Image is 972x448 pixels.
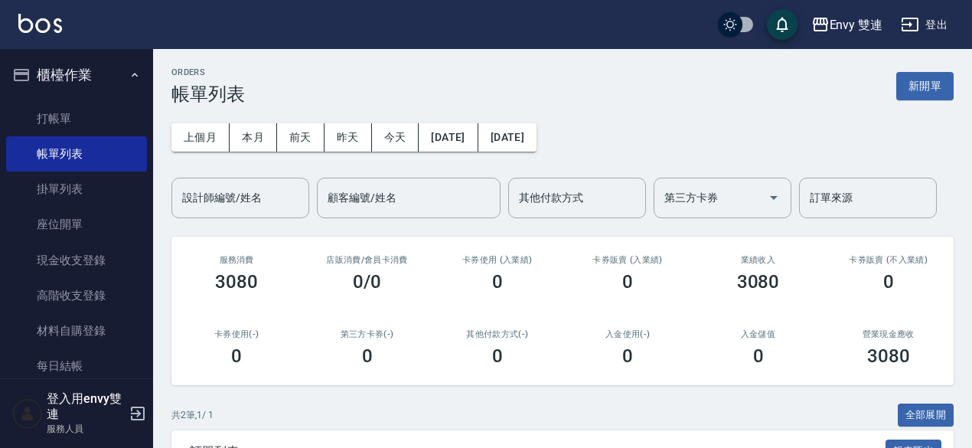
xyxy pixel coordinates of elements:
p: 共 2 筆, 1 / 1 [171,408,214,422]
button: 本月 [230,123,277,152]
h2: 業績收入 [711,255,804,265]
h3: 0 [492,345,503,367]
a: 掛單列表 [6,172,147,207]
h3: 0 [883,271,894,293]
h5: 登入用envy雙連 [47,391,125,422]
h2: 卡券使用 (入業績) [451,255,544,265]
h2: 第三方卡券(-) [320,329,413,339]
h3: 3080 [737,271,780,293]
h3: 0 [622,271,633,293]
h3: 服務消費 [190,255,283,265]
a: 新開單 [896,78,954,93]
h3: 3080 [867,345,910,367]
h3: 3080 [215,271,258,293]
a: 高階收支登錄 [6,278,147,313]
h2: 卡券販賣 (入業績) [581,255,674,265]
h2: ORDERS [171,67,245,77]
a: 每日結帳 [6,348,147,384]
img: Person [12,398,43,429]
h2: 入金儲值 [711,329,804,339]
h2: 卡券販賣 (不入業績) [842,255,935,265]
div: Envy 雙連 [830,15,883,34]
button: 昨天 [325,123,372,152]
h2: 入金使用(-) [581,329,674,339]
h3: 0/0 [353,271,381,293]
a: 座位開單 [6,207,147,242]
button: [DATE] [478,123,537,152]
button: 櫃檯作業 [6,55,147,95]
button: 全部展開 [898,404,954,427]
button: 前天 [277,123,325,152]
a: 打帳單 [6,101,147,136]
h2: 營業現金應收 [842,329,935,339]
a: 帳單列表 [6,136,147,172]
button: Open [762,185,786,210]
h3: 0 [231,345,242,367]
h3: 帳單列表 [171,83,245,105]
a: 現金收支登錄 [6,243,147,278]
button: save [767,9,797,40]
a: 材料自購登錄 [6,313,147,348]
button: 今天 [372,123,419,152]
h3: 0 [492,271,503,293]
h3: 0 [622,345,633,367]
p: 服務人員 [47,422,125,436]
h2: 其他付款方式(-) [451,329,544,339]
button: 新開單 [896,72,954,100]
button: 登出 [895,11,954,39]
button: Envy 雙連 [805,9,889,41]
button: 上個月 [171,123,230,152]
h3: 0 [753,345,764,367]
h2: 店販消費 /會員卡消費 [320,255,413,265]
h2: 卡券使用(-) [190,329,283,339]
h3: 0 [362,345,373,367]
button: [DATE] [419,123,478,152]
img: Logo [18,14,62,33]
